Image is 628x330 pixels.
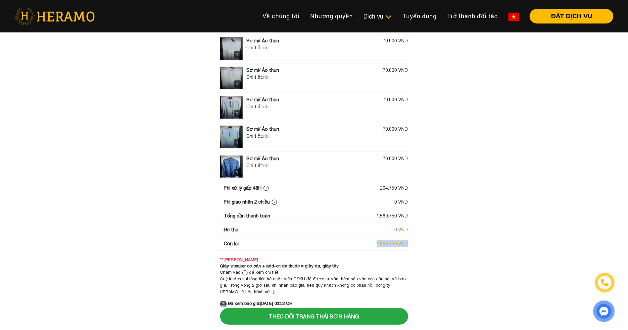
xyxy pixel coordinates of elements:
div: 1.569.750 VND [377,240,408,247]
img: logo [220,126,243,148]
div: 70.000 VND [383,37,408,44]
div: Sơ mi/ Áo thun [247,37,279,44]
div: Tổng cần thanh toán [224,212,270,219]
button: ĐẶT DỊCH VỤ [530,9,613,24]
img: heramo-logo.png [15,8,95,25]
div: Dịch vụ [363,12,392,21]
div: Phí xử lý gấp 48H [224,185,270,192]
span: nb [264,74,269,80]
a: ĐẶT DỊCH VỤ [524,13,613,19]
img: vn-flag.png [508,13,519,21]
div: Sơ mi/ Áo thun [247,67,279,74]
a: Trở thành đối tác [442,9,503,23]
img: account [220,301,227,307]
div: 204.750 VND [380,185,408,192]
div: 1.569.750 VND [377,212,408,219]
div: 70.000 VND [383,96,408,103]
img: info [242,270,248,276]
a: Về chúng tôi [257,9,305,23]
a: Nhượng quyền [305,9,358,23]
div: 70.000 VND [383,155,408,162]
div: Sơ mi/ Áo thun [247,126,279,133]
div: 1 [234,139,241,147]
div: 0 VND [395,199,408,206]
div: Còn lại [224,240,239,247]
span: nb [264,163,269,168]
strong: Giày sneaker cơ bản + add-on da thuộc = giày da, giày tây [220,264,339,269]
img: info [272,200,277,205]
img: phone-icon [600,278,610,287]
span: Chi tiết: [247,45,264,50]
div: 1 [234,51,241,58]
span: nb [264,133,269,139]
div: 1 [234,169,241,176]
div: 70.000 VND [383,67,408,74]
span: nb [264,104,269,109]
span: Chi tiết: [247,104,264,109]
span: nb [264,45,269,50]
img: logo [220,67,243,89]
span: Chi tiết: [247,163,264,168]
button: Theo dõi trạng thái đơn hàng [220,308,408,325]
img: logo [220,155,243,178]
img: logo [220,96,243,119]
span: Chi tiết: [247,74,264,80]
div: 0 VND [395,226,408,233]
span: Chi tiết: [247,133,264,139]
div: 70.000 VND [383,126,408,133]
div: Chạm vào để xem chi tiết. [220,269,408,276]
strong: ** [PERSON_NAME]: [220,257,260,262]
div: Phí giao nhận 2 chiều [224,199,279,206]
img: logo [220,37,243,60]
strong: Đã xem báo giá: [DATE] 02:32 CH [228,301,293,306]
div: Quý khách vui lòng liên hệ nhân viên CSKH để được tư vấn thêm nếu vẫn còn câu hỏi về báo giá. Tro... [220,276,408,296]
a: Tuyển dụng [397,9,442,23]
div: 1 [234,110,241,117]
div: Sơ mi/ Áo thun [247,155,279,162]
div: Đã thu [224,226,239,233]
div: Sơ mi/ Áo thun [247,96,279,103]
img: info [264,186,269,191]
a: phone-icon [596,274,614,292]
div: 1 [234,80,241,88]
img: subToggleIcon [385,14,392,20]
